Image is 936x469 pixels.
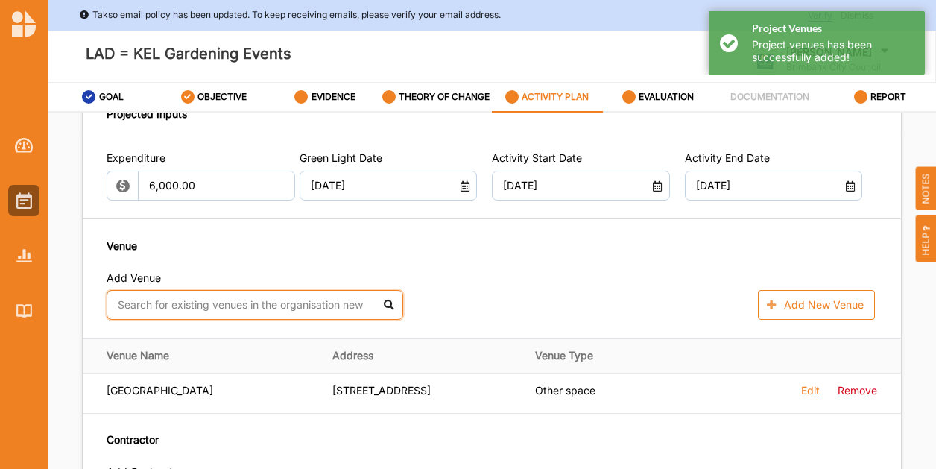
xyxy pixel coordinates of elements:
[688,171,844,201] input: DD MM YYYY
[535,384,652,397] div: Other space
[107,238,137,254] label: Venue
[332,384,514,397] div: [STREET_ADDRESS]
[16,249,32,262] img: Reports
[107,290,403,320] input: Search for existing venues in the organisation new
[86,42,291,66] label: LAD = KEL Gardening Events
[303,171,459,201] input: DD MM YYYY
[12,10,36,37] img: logo
[752,39,914,64] div: Project venues has been successfully added!
[107,151,285,166] label: Expenditure
[8,130,39,161] a: Dashboard
[300,151,382,166] label: Green Light Date
[16,304,32,317] img: Library
[399,91,490,103] label: THEORY OF CHANGE
[496,171,652,201] input: DD MM YYYY
[16,192,32,209] img: Activities
[79,7,501,22] div: Takso email policy has been updated. To keep receiving emails, please verify your email address.
[107,384,312,397] div: [GEOGRAPHIC_DATA]
[8,295,39,327] a: Library
[312,91,355,103] label: EVIDENCE
[322,338,525,373] th: Address
[99,91,124,103] label: GOAL
[8,185,39,216] a: Activities
[870,91,906,103] label: REPORT
[492,151,582,166] label: Activity Start Date
[107,432,159,447] label: Contractor
[15,138,34,153] img: Dashboard
[522,91,589,103] label: ACTIVITY PLAN
[107,271,161,285] label: Add Venue
[639,91,694,103] label: EVALUATION
[730,91,809,103] label: DOCUMENTATION
[8,240,39,271] a: Reports
[83,338,322,373] th: Venue Name
[525,338,663,373] th: Venue Type
[107,107,187,121] div: Projected Inputs
[685,151,770,166] label: Activity End Date
[752,22,914,35] h4: Project Venues
[801,384,820,397] label: Edit
[197,91,247,103] label: OBJECTIVE
[758,290,875,320] button: Add New Venue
